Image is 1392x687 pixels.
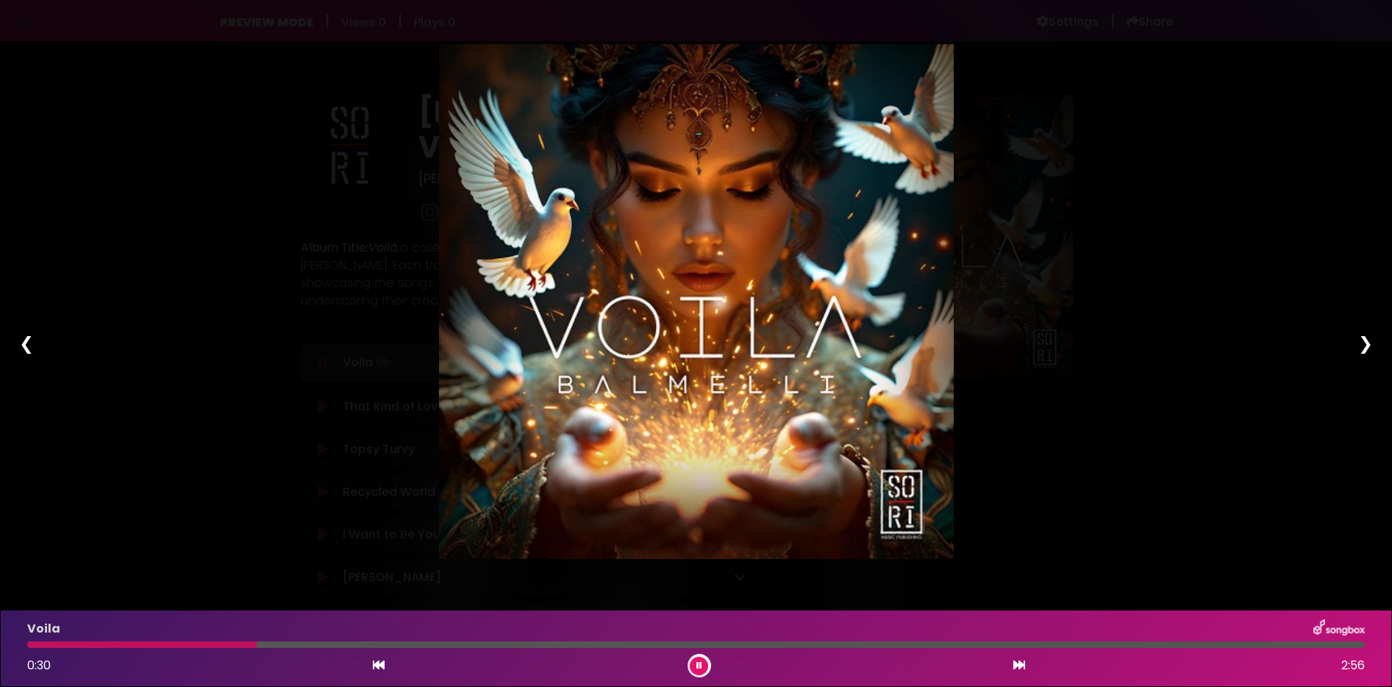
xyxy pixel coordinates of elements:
span: 2:56 [1341,657,1365,674]
p: Voila [27,620,60,638]
div: ❯ [1346,318,1385,369]
span: 0:30 [27,657,51,674]
img: songbox-logo-white.png [1313,619,1365,638]
div: ❮ [7,318,46,369]
img: hfs0XAg6SWhNDPsMp1Dn [439,44,954,559]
